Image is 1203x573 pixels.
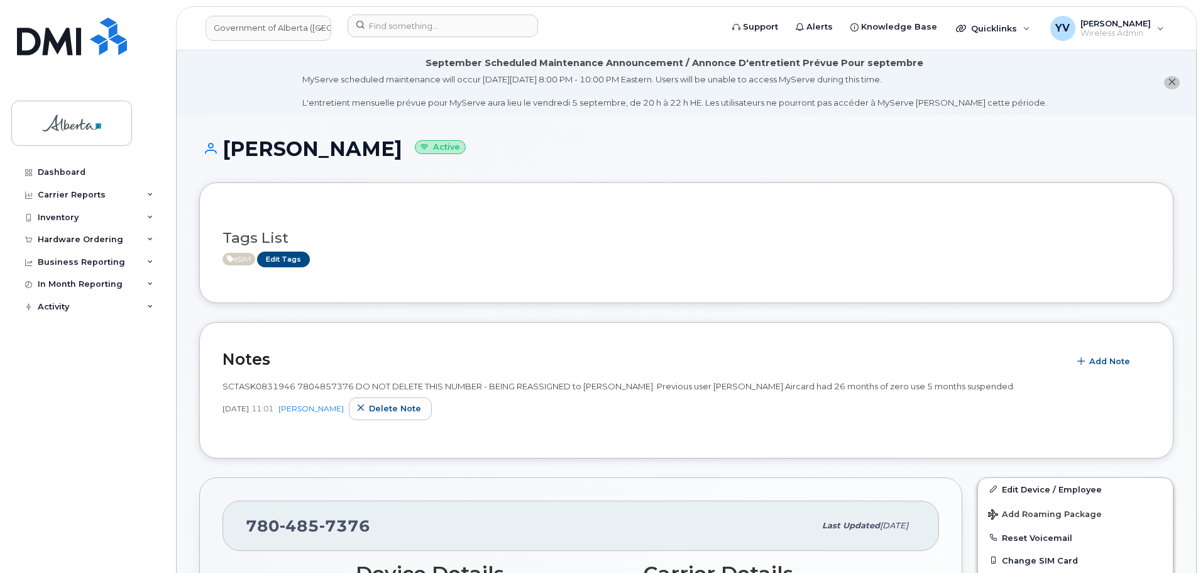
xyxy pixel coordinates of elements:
[1089,355,1130,367] span: Add Note
[222,230,1150,246] h3: Tags List
[278,404,344,413] a: [PERSON_NAME]
[199,138,1173,160] h1: [PERSON_NAME]
[280,516,319,535] span: 485
[222,253,255,265] span: Active
[251,403,273,414] span: 11:01
[319,516,370,535] span: 7376
[978,526,1173,549] button: Reset Voicemail
[426,57,923,70] div: September Scheduled Maintenance Announcement / Annonce D'entretient Prévue Pour septembre
[978,549,1173,572] button: Change SIM Card
[988,509,1102,521] span: Add Roaming Package
[978,478,1173,501] a: Edit Device / Employee
[1069,350,1141,373] button: Add Note
[415,140,466,155] small: Active
[246,516,370,535] span: 780
[880,521,908,530] span: [DATE]
[349,398,432,420] button: Delete note
[822,521,880,530] span: Last updated
[222,350,1063,369] h2: Notes
[222,381,1015,391] span: SCTASK0831946 7804857376 DO NOT DELETE THIS NUMBER - BEING REASSIGNED to [PERSON_NAME]. Previous ...
[369,403,421,414] span: Delete note
[978,501,1173,526] button: Add Roaming Package
[222,403,249,414] span: [DATE]
[257,252,310,267] a: Edit Tags
[1164,76,1180,89] button: close notification
[302,74,1047,109] div: MyServe scheduled maintenance will occur [DATE][DATE] 8:00 PM - 10:00 PM Eastern. Users will be u...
